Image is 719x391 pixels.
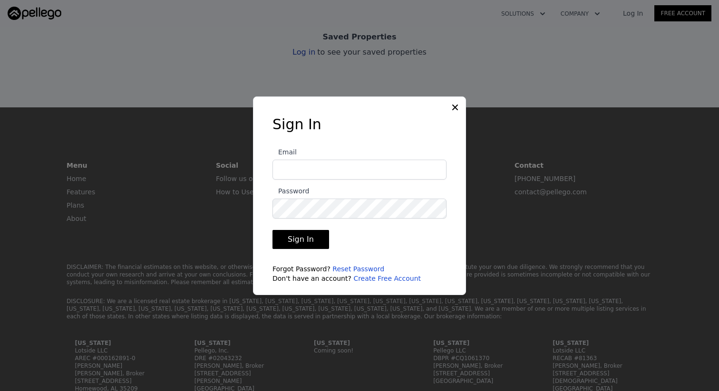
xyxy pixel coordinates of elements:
a: Create Free Account [353,275,421,282]
input: Password [272,199,447,219]
div: Forgot Password? Don't have an account? [272,264,447,283]
span: Password [272,187,309,195]
button: Sign In [272,230,329,249]
span: Email [272,148,297,156]
input: Email [272,160,447,180]
a: Reset Password [332,265,384,273]
h3: Sign In [272,116,447,133]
